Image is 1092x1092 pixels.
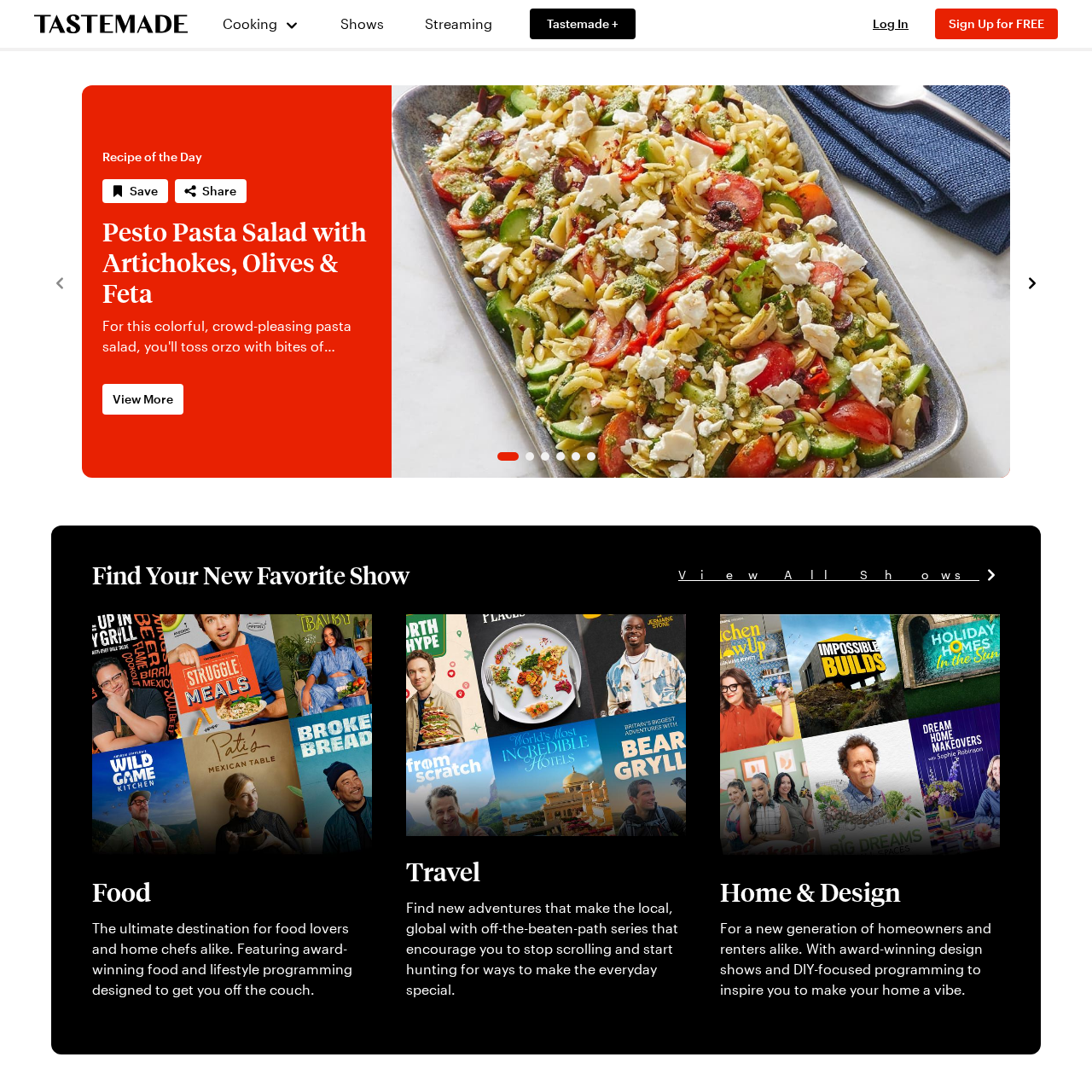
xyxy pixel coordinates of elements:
[857,15,925,32] button: Log In
[497,452,519,461] span: Go to slide 1
[1024,271,1041,292] button: navigate to next item
[530,9,636,39] a: Tastemade +
[720,616,953,632] a: View full content for [object Object]
[678,566,979,584] span: View All Shows
[102,384,183,415] a: View More
[51,271,68,292] button: navigate to previous item
[92,560,409,590] h1: Find Your New Favorite Show
[102,179,168,203] button: Save recipe
[202,183,236,200] span: Share
[587,452,595,461] span: Go to slide 6
[547,15,619,32] span: Tastemade +
[949,16,1044,31] span: Sign Up for FREE
[113,391,173,408] span: View More
[222,3,299,44] button: Cooking
[678,566,1000,584] a: View All Shows
[873,16,909,31] span: Log In
[406,616,639,632] a: View full content for [object Object]
[34,15,188,34] a: To Tastemade Home Page
[556,452,565,461] span: Go to slide 4
[92,616,325,632] a: View full content for [object Object]
[130,183,158,200] span: Save
[541,452,549,461] span: Go to slide 3
[935,9,1058,39] button: Sign Up for FREE
[223,15,277,32] span: Cooking
[526,452,534,461] span: Go to slide 2
[82,85,1010,478] div: 1 / 6
[175,179,247,203] button: Share
[572,452,580,461] span: Go to slide 5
